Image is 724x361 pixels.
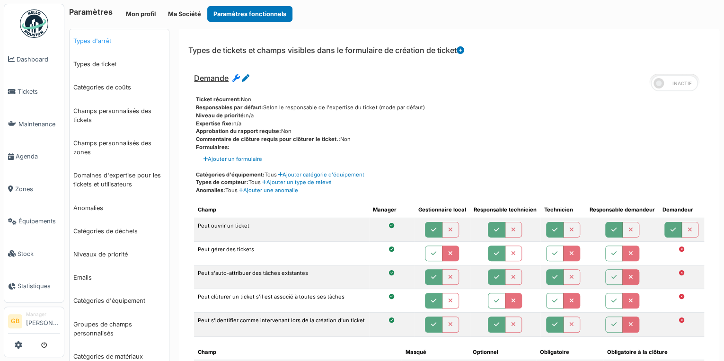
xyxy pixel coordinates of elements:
[196,112,704,120] div: n/a
[18,120,60,129] span: Maintenance
[162,6,207,22] button: Ma Société
[70,313,169,345] a: Groupes de champs personnalisés
[70,76,169,99] a: Catégories de coûts
[194,202,369,218] th: Champ
[196,128,281,134] span: Approbation du rapport requise:
[70,99,169,132] a: Champs personnalisés des tickets
[8,314,22,328] li: GB
[120,6,162,22] button: Mon profil
[203,155,262,163] a: Ajouter un formulaire
[261,179,332,185] a: Ajouter un type de relevé
[194,265,369,289] td: Peut s'auto-attribuer des tâches existantes
[8,311,60,334] a: GB Manager[PERSON_NAME]
[603,344,704,360] th: Obligatoire à la clôture
[196,120,704,128] div: n/a
[196,171,704,179] div: Tous
[4,76,64,108] a: Tickets
[196,136,340,142] span: Commentaire de clôture requis pour clôturer le ticket.:
[18,249,60,258] span: Stock
[194,73,229,83] span: Demande
[70,132,169,164] a: Champs personnalisés des zones
[194,313,369,336] td: Peut s'identifier comme intervenant lors de la création d'un ticket
[16,152,60,161] span: Agenda
[196,96,704,104] div: Non
[194,289,369,313] td: Peut clôturer un ticket s'il est associé à toutes ses tâches
[4,173,64,205] a: Zones
[196,171,265,178] span: Catégories d'équipement:
[4,43,64,76] a: Dashboard
[196,186,704,194] div: Tous
[369,202,415,218] th: Manager
[70,220,169,243] a: Catégories de déchets
[586,202,659,218] th: Responsable demandeur
[196,96,241,103] span: Ticket récurrent:
[207,6,292,22] button: Paramètres fonctionnels
[540,202,586,218] th: Technicien
[18,217,60,226] span: Équipements
[188,46,464,55] h6: Types de tickets et champs visibles dans le formulaire de création de ticket
[196,135,704,143] div: Non
[4,141,64,173] a: Agenda
[536,344,603,360] th: Obligatoire
[470,202,540,218] th: Responsable technicien
[196,112,246,119] span: Niveau de priorité:
[194,218,369,241] td: Peut ouvrir un ticket
[196,120,233,127] span: Expertise fixe:
[469,344,536,360] th: Optionnel
[196,144,230,150] span: Formulaires:
[196,104,704,112] div: Selon le responsable de l'expertise du ticket (mode par défaut)
[70,289,169,312] a: Catégories d'équipement
[401,344,468,360] th: Masqué
[238,187,298,194] a: Ajouter une anomalie
[4,108,64,141] a: Maintenance
[194,344,401,360] th: Champ
[4,238,64,270] a: Stock
[196,179,248,185] span: Types de compteur:
[70,266,169,289] a: Emails
[4,270,64,303] a: Statistiques
[277,171,364,178] a: Ajouter catégorie d'équipement
[70,243,169,266] a: Niveaux de priorité
[18,282,60,291] span: Statistiques
[26,311,60,318] div: Manager
[69,8,113,17] h6: Paramètres
[20,9,48,38] img: Badge_color-CXgf-gQk.svg
[70,164,169,196] a: Domaines d'expertise pour les tickets et utilisateurs
[194,241,369,265] td: Peut gérer des tickets
[415,202,470,218] th: Gestionnaire local
[70,53,169,76] a: Types de ticket
[26,311,60,331] li: [PERSON_NAME]
[18,87,60,96] span: Tickets
[196,104,263,111] span: Responsables par défaut:
[196,127,704,135] div: Non
[196,187,225,194] span: Anomalies:
[4,205,64,238] a: Équipements
[17,55,60,64] span: Dashboard
[15,185,60,194] span: Zones
[70,29,169,53] a: Types d'arrêt
[70,196,169,220] a: Anomalies
[659,202,704,218] th: Demandeur
[196,178,704,186] div: Tous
